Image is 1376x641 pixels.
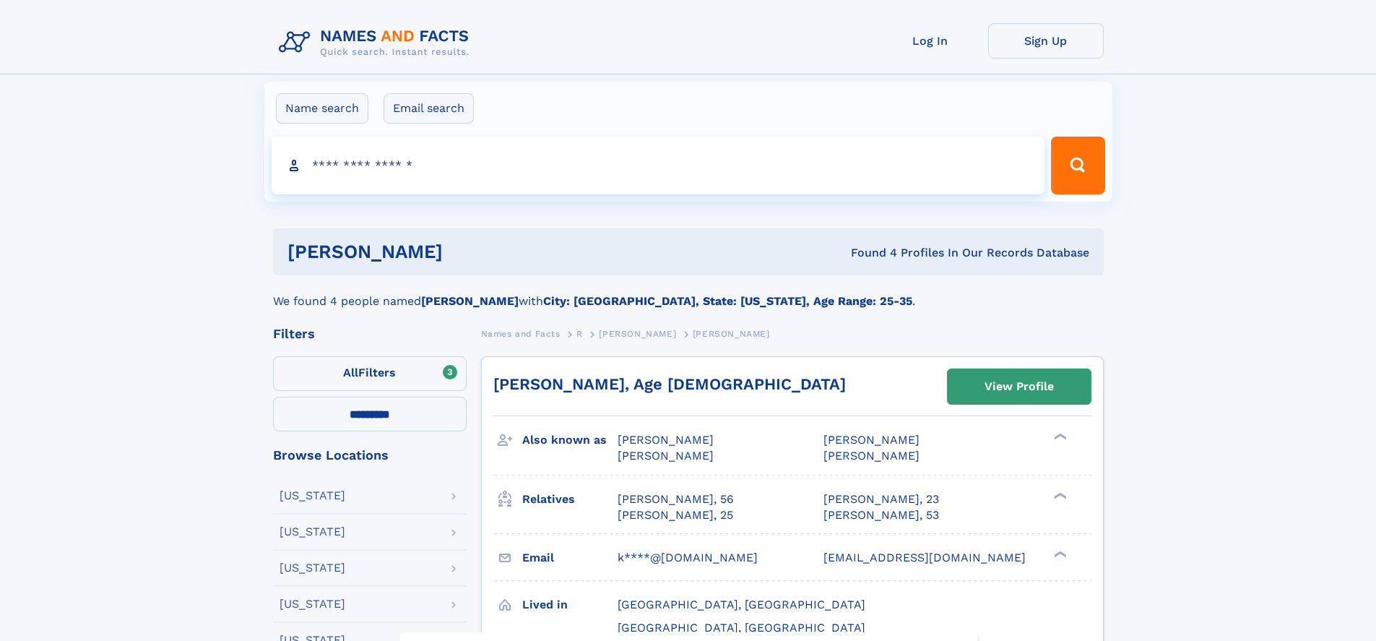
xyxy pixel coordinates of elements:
[272,137,1045,194] input: search input
[873,23,988,59] a: Log In
[273,23,481,62] img: Logo Names and Facts
[1050,549,1068,559] div: ❯
[618,449,714,463] span: [PERSON_NAME]
[618,598,865,611] span: [GEOGRAPHIC_DATA], [GEOGRAPHIC_DATA]
[618,491,734,507] a: [PERSON_NAME], 56
[576,324,583,343] a: R
[1051,137,1104,194] button: Search Button
[280,490,345,502] div: [US_STATE]
[421,294,519,308] b: [PERSON_NAME]
[1050,491,1068,500] div: ❯
[343,366,358,379] span: All
[823,551,1026,564] span: [EMAIL_ADDRESS][DOMAIN_NAME]
[280,526,345,538] div: [US_STATE]
[276,93,368,124] label: Name search
[1050,432,1068,442] div: ❯
[280,598,345,610] div: [US_STATE]
[599,324,676,343] a: [PERSON_NAME]
[522,593,618,617] h3: Lived in
[823,491,939,507] a: [PERSON_NAME], 23
[273,327,467,340] div: Filters
[522,428,618,452] h3: Also known as
[493,375,846,393] a: [PERSON_NAME], Age [DEMOGRAPHIC_DATA]
[823,507,939,523] a: [PERSON_NAME], 53
[823,433,920,447] span: [PERSON_NAME]
[280,562,345,574] div: [US_STATE]
[618,433,714,447] span: [PERSON_NAME]
[384,93,474,124] label: Email search
[481,324,561,343] a: Names and Facts
[273,356,467,391] label: Filters
[273,275,1104,310] div: We found 4 people named with .
[646,245,1089,261] div: Found 4 Profiles In Our Records Database
[543,294,912,308] b: City: [GEOGRAPHIC_DATA], State: [US_STATE], Age Range: 25-35
[693,329,770,339] span: [PERSON_NAME]
[988,23,1104,59] a: Sign Up
[985,370,1054,403] div: View Profile
[948,369,1091,404] a: View Profile
[599,329,676,339] span: [PERSON_NAME]
[273,449,467,462] div: Browse Locations
[823,449,920,463] span: [PERSON_NAME]
[576,329,583,339] span: R
[287,243,647,261] h1: [PERSON_NAME]
[618,621,865,634] span: [GEOGRAPHIC_DATA], [GEOGRAPHIC_DATA]
[522,487,618,512] h3: Relatives
[618,507,733,523] a: [PERSON_NAME], 25
[522,546,618,570] h3: Email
